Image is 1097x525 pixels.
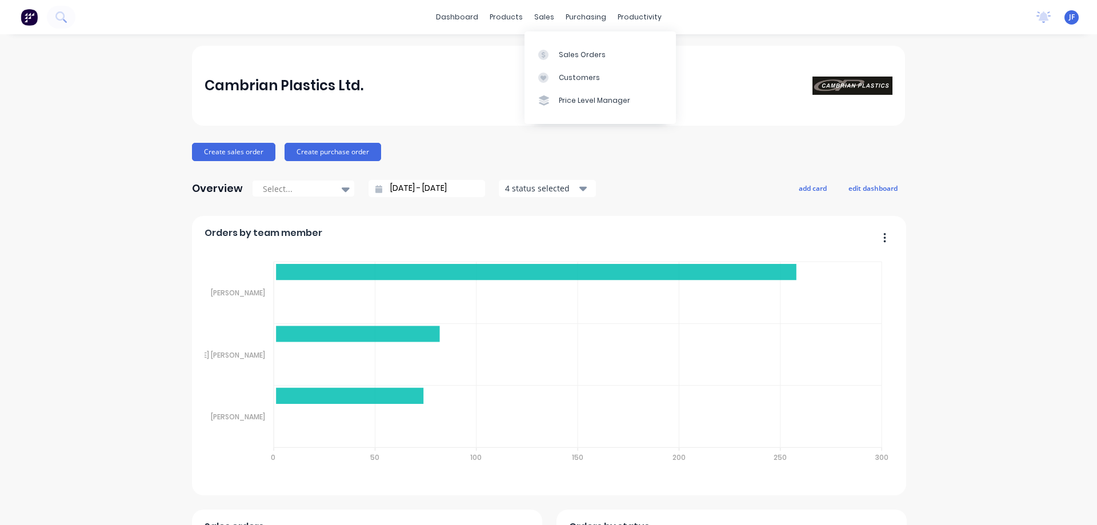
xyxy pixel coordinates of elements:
div: Sales Orders [559,50,606,60]
tspan: [PERSON_NAME] [PERSON_NAME] [155,350,265,359]
tspan: [PERSON_NAME] [211,412,265,422]
tspan: 200 [672,452,685,462]
tspan: [PERSON_NAME] [211,288,265,298]
a: Price Level Manager [525,89,676,112]
tspan: 100 [470,452,482,462]
button: edit dashboard [841,181,905,195]
a: Customers [525,66,676,89]
div: productivity [612,9,667,26]
div: Cambrian Plastics Ltd. [205,74,363,97]
div: Overview [192,177,243,200]
img: Factory [21,9,38,26]
tspan: 150 [571,452,583,462]
tspan: 300 [875,452,888,462]
tspan: 0 [271,452,275,462]
img: Cambrian Plastics Ltd. [812,77,892,95]
div: products [484,9,529,26]
div: purchasing [560,9,612,26]
button: Create sales order [192,143,275,161]
button: Create purchase order [285,143,381,161]
a: Sales Orders [525,43,676,66]
button: 4 status selected [499,180,596,197]
div: Customers [559,73,600,83]
a: dashboard [430,9,484,26]
tspan: 50 [370,452,379,462]
div: sales [529,9,560,26]
span: Orders by team member [205,226,322,240]
div: Price Level Manager [559,95,630,106]
div: 4 status selected [505,182,577,194]
span: JF [1069,12,1075,22]
button: add card [791,181,834,195]
tspan: 250 [774,452,787,462]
